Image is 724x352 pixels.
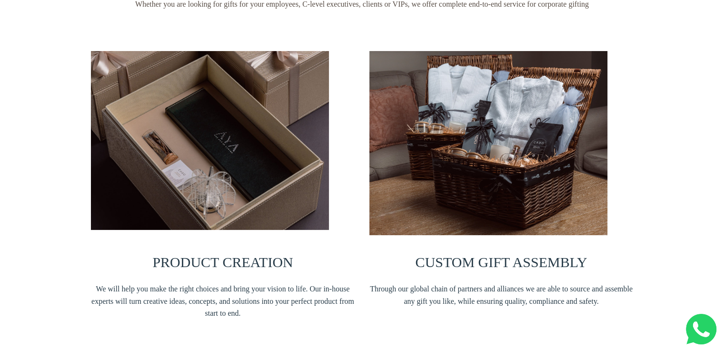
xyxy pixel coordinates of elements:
[271,40,318,48] span: Company name
[271,1,302,9] span: Last name
[686,314,716,344] img: Whatsapp
[91,283,355,320] span: We will help you make the right choices and bring your vision to life. Our in-house experts will ...
[91,51,329,230] img: vancleef_fja5190v111657354892119-1-1657819375419.jpg
[416,254,587,270] span: CUSTOM GIFT ASSEMBLY
[152,254,293,270] span: PRODUCT CREATION
[369,283,634,307] span: Through our global chain of partners and alliances we are able to source and assemble any gift yo...
[369,51,607,235] img: cadogiftinglinkedin--_fja4920v111657355121460-1657819515119.jpg
[271,79,317,87] span: Number of gifts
